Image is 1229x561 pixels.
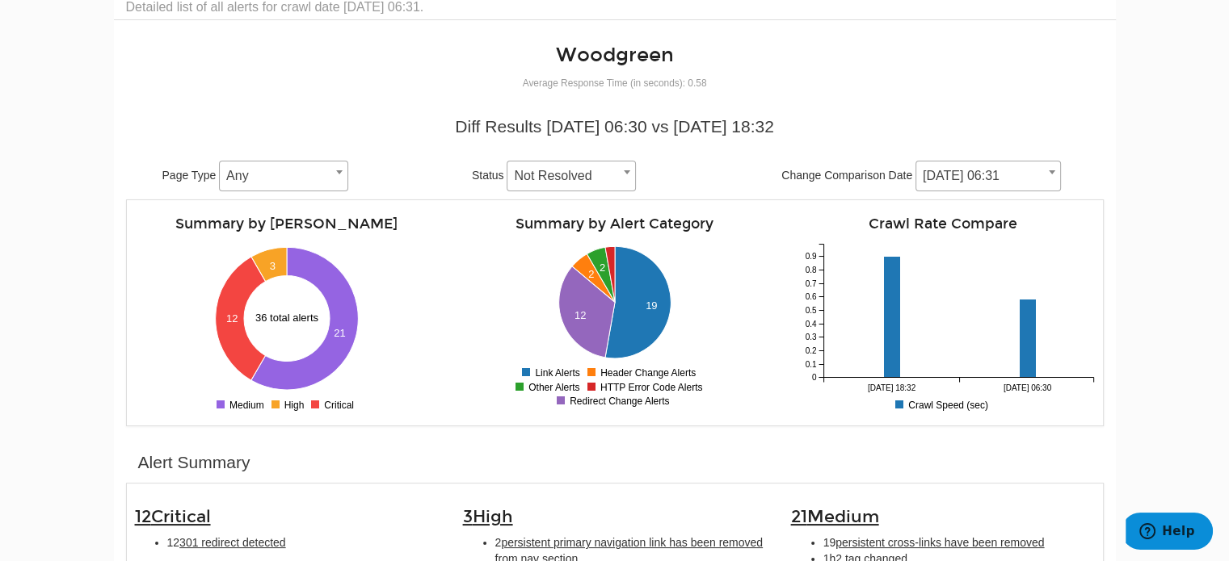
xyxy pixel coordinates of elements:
small: Average Response Time (in seconds): 0.58 [523,77,707,89]
span: High [473,506,513,527]
tspan: 0.1 [805,360,816,369]
tspan: 0.9 [805,252,816,261]
h4: Summary by [PERSON_NAME] [135,216,439,232]
tspan: 0.3 [805,333,816,341]
span: Not Resolved [507,161,636,191]
tspan: [DATE] 18:32 [867,383,915,392]
span: Critical [151,506,211,527]
li: 19 [823,534,1095,551]
a: Woodgreen [555,43,673,67]
span: Change Comparison Date [781,169,912,182]
tspan: [DATE] 06:30 [1003,383,1051,392]
tspan: 0.8 [805,266,816,274]
span: 301 redirect detected [179,536,286,549]
span: Any [220,165,347,187]
h4: Crawl Rate Compare [791,216,1095,232]
span: Page Type [162,169,217,182]
tspan: 0 [811,373,816,382]
iframe: Opens a widget where you can find more information [1126,513,1213,553]
li: 12 [167,534,439,551]
span: persistent cross-links have been removed [835,536,1044,549]
span: 3 [463,506,513,527]
tspan: 0.6 [805,292,816,301]
span: Any [219,161,348,191]
tspan: 0.4 [805,320,816,329]
span: 12 [135,506,211,527]
tspan: 0.7 [805,279,816,288]
span: 10/07/2025 06:31 [916,165,1060,187]
text: 36 total alerts [255,312,319,324]
div: Alert Summary [138,450,250,475]
span: Status [472,169,504,182]
tspan: 0.2 [805,346,816,355]
h4: Summary by Alert Category [463,216,767,232]
span: Medium [807,506,879,527]
tspan: 0.5 [805,306,816,315]
div: Diff Results [DATE] 06:30 vs [DATE] 18:32 [138,115,1092,139]
span: 10/07/2025 06:31 [915,161,1061,191]
span: Not Resolved [507,165,635,187]
span: 21 [791,506,879,527]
